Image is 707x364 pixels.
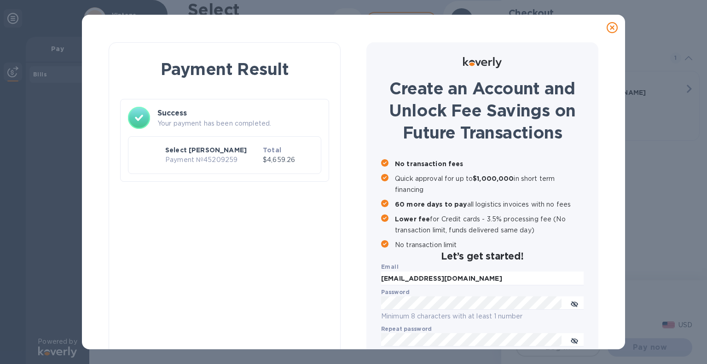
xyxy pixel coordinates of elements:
[381,272,584,285] input: Enter email address
[263,155,313,165] p: $4,659.26
[381,326,432,332] label: Repeat password
[395,173,584,195] p: Quick approval for up to in short term financing
[165,155,259,165] p: Payment № 45209259
[395,199,584,210] p: all logistics invoices with no fees
[157,119,321,128] p: Your payment has been completed.
[381,311,584,322] p: Minimum 8 characters with at least 1 number
[463,57,502,68] img: Logo
[395,214,584,236] p: for Credit cards - 3.5% processing fee (No transaction limit, funds delivered same day)
[124,58,325,81] h1: Payment Result
[395,215,430,223] b: Lower fee
[381,289,409,295] label: Password
[395,160,464,168] b: No transaction fees
[381,77,584,144] h1: Create an Account and Unlock Fee Savings on Future Transactions
[165,145,259,155] p: Select [PERSON_NAME]
[381,250,584,262] h2: Let’s get started!
[263,146,281,154] b: Total
[565,294,584,312] button: toggle password visibility
[395,201,467,208] b: 60 more days to pay
[473,175,514,182] b: $1,000,000
[395,239,584,250] p: No transaction limit
[565,331,584,349] button: toggle password visibility
[157,108,321,119] h3: Success
[381,263,399,270] b: Email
